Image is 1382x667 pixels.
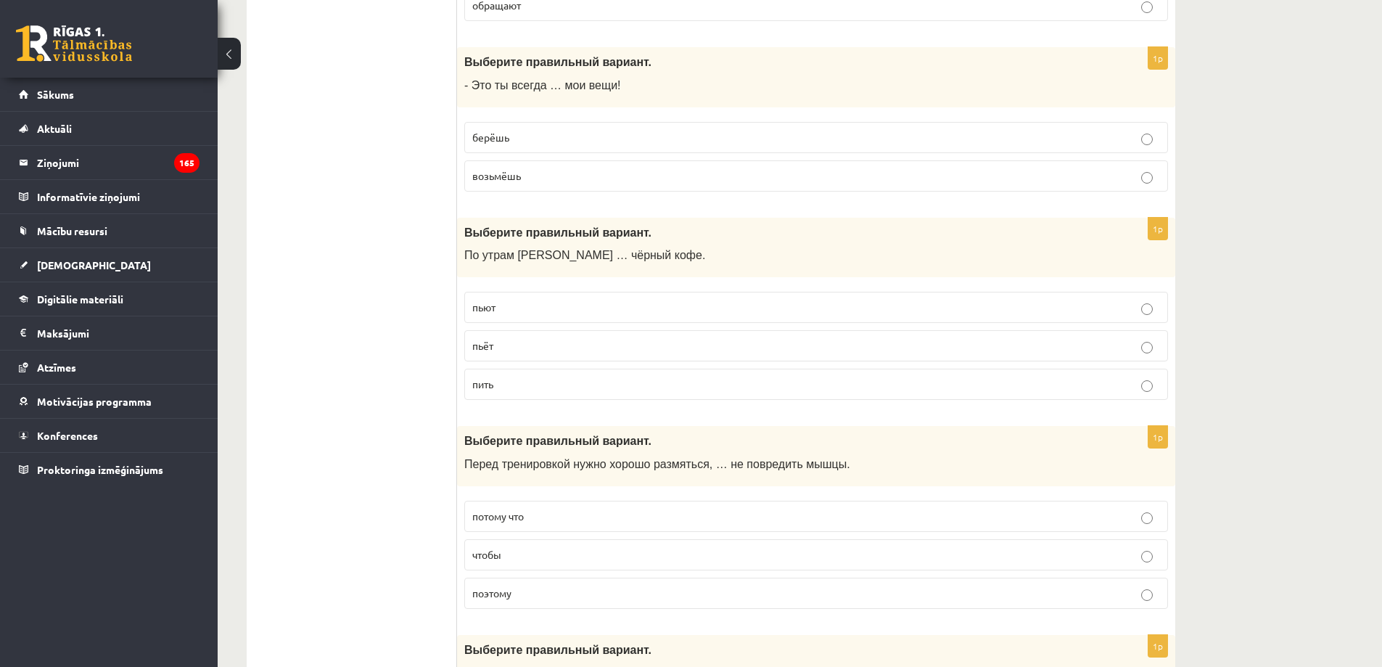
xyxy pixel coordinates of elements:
[472,300,495,314] span: пьют
[1141,134,1153,145] input: берёшь
[464,249,705,261] span: По утрам [PERSON_NAME] … чёрный кофе.
[37,88,74,101] span: Sākums
[472,586,511,600] span: поэтому
[1141,551,1153,562] input: чтобы
[19,180,200,213] a: Informatīvie ziņojumi
[37,395,152,408] span: Motivācijas programma
[464,644,651,656] span: Выберите правильный вариант.
[37,146,200,179] legend: Ziņojumi
[1141,512,1153,524] input: потому что
[472,131,509,144] span: берёшь
[37,292,123,306] span: Digitālie materiāli
[464,56,651,68] span: Выберите правильный вариант.
[19,214,200,247] a: Mācību resursi
[472,510,524,523] span: потому что
[19,146,200,179] a: Ziņojumi165
[19,385,200,418] a: Motivācijas programma
[472,548,501,561] span: чтобы
[37,316,200,350] legend: Maksājumi
[19,453,200,486] a: Proktoringa izmēģinājums
[19,248,200,282] a: [DEMOGRAPHIC_DATA]
[19,351,200,384] a: Atzīmes
[19,316,200,350] a: Maksājumi
[1141,172,1153,184] input: возьмёшь
[1141,303,1153,315] input: пьют
[1148,425,1168,449] p: 1p
[1141,1,1153,13] input: обращают
[1141,342,1153,353] input: пьёт
[472,339,493,352] span: пьёт
[464,458,850,470] span: Перед тренировкой нужно хорошо размяться, … не повредить мышцы.
[464,226,651,239] span: Выберите правильный вариант.
[19,78,200,111] a: Sākums
[37,361,76,374] span: Atzīmes
[174,153,200,173] i: 165
[37,180,200,213] legend: Informatīvie ziņojumi
[472,377,493,390] span: пить
[1148,46,1168,70] p: 1p
[37,463,163,476] span: Proktoringa izmēģinājums
[464,79,621,91] span: - Это ты всегда … мои вещи!
[464,435,651,447] span: Выберите правильный вариант.
[1148,634,1168,658] p: 1p
[37,122,72,135] span: Aktuāli
[37,429,98,442] span: Konferences
[472,169,521,182] span: возьмёшь
[19,419,200,452] a: Konferences
[1148,217,1168,240] p: 1p
[1141,589,1153,601] input: поэтому
[37,258,151,271] span: [DEMOGRAPHIC_DATA]
[37,224,107,237] span: Mācību resursi
[19,112,200,145] a: Aktuāli
[16,25,132,62] a: Rīgas 1. Tālmācības vidusskola
[19,282,200,316] a: Digitālie materiāli
[1141,380,1153,392] input: пить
